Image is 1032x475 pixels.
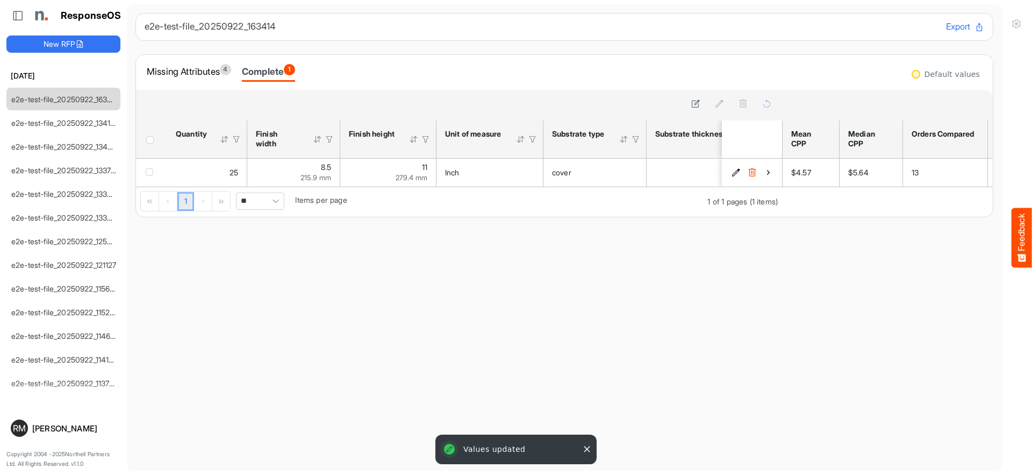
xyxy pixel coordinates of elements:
div: Default values [924,70,980,78]
img: Northell [30,5,51,26]
a: Page 1 of 1 Pages [177,192,194,211]
a: e2e-test-file_20250922_114138 [11,355,118,364]
a: e2e-test-file_20250922_115221 [11,308,117,317]
span: RM [13,424,26,433]
span: $4.57 [791,168,811,177]
span: $5.64 [848,168,869,177]
h6: [DATE] [6,70,120,82]
button: Export [946,20,984,34]
a: e2e-test-file_20250922_113700 [11,379,119,388]
button: New RFP [6,36,120,53]
div: Go to previous page [159,192,177,211]
span: (1 items) [750,197,778,206]
a: e2e-test-file_20250922_133449 [11,189,121,198]
span: 8.5 [321,162,331,172]
td: a769c176-5e69-4f0f-9075-ed91b14f0fcc is template cell Column Header [722,159,784,187]
button: Close [582,444,592,455]
div: Substrate thickness or weight [655,129,765,139]
span: Pagerdropdown [236,193,284,210]
td: 80 is template cell Column Header httpsnorthellcomontologiesmapping-rulesmaterialhasmaterialthick... [647,159,806,187]
a: e2e-test-file_20250922_133214 [11,213,119,222]
td: 25 is template cell Column Header httpsnorthellcomontologiesmapping-rulesorderhasquantity [167,159,247,187]
a: e2e-test-file_20250922_115612 [11,284,117,293]
div: Finish height [349,129,395,139]
th: Header checkbox [136,120,167,158]
button: View [763,167,773,178]
a: e2e-test-file_20250922_125530 [11,237,121,246]
div: Unit of measure [445,129,502,139]
td: $5.64 is template cell Column Header median-cpp [840,159,903,187]
td: 13 is template cell Column Header orders-compared [903,159,988,187]
span: 4 [220,64,231,75]
span: 13 [912,168,919,177]
h6: e2e-test-file_20250922_163414 [145,22,937,31]
td: 8.5 is template cell Column Header httpsnorthellcomontologiesmapping-rulesmeasurementhasfinishsiz... [247,159,340,187]
td: checkbox [136,159,167,187]
span: 1 of 1 pages [707,197,747,206]
span: 1 [284,64,295,75]
div: Mean CPP [791,129,827,148]
div: Missing Attributes [147,64,231,79]
div: Filter Icon [325,134,334,144]
td: 11 is template cell Column Header httpsnorthellcomontologiesmapping-rulesmeasurementhasfinishsize... [340,159,436,187]
h1: ResponseOS [61,10,121,22]
p: Copyright 2004 - 2025 Northell Partners Ltd. All Rights Reserved. v 1.1.0 [6,450,120,469]
div: [PERSON_NAME] [32,424,116,433]
div: Go to first page [141,192,159,211]
span: Inch [445,168,460,177]
span: Items per page [295,195,347,204]
td: $4.57 is template cell Column Header mean-cpp [783,159,840,187]
span: cover [552,168,571,177]
div: Orders Compared [912,129,976,139]
span: 279.4 mm [396,173,427,182]
td: cover is template cell Column Header httpsnorthellcomontologiesmapping-rulesmaterialhassubstratem... [543,159,647,187]
div: Substrate type [552,129,605,139]
div: Median CPP [848,129,891,148]
button: Feedback [1012,208,1032,267]
span: 215.9 mm [300,173,331,182]
a: e2e-test-file_20250922_121127 [11,260,117,270]
div: Filter Icon [528,134,537,144]
div: Filter Icon [631,134,641,144]
div: Filter Icon [232,134,241,144]
div: Go to next page [194,192,212,211]
a: e2e-test-file_20250922_114626 [11,331,119,341]
div: Finish width [256,129,299,148]
a: e2e-test-file_20250922_163414 [11,95,120,104]
div: Complete [242,64,295,79]
td: Inch is template cell Column Header httpsnorthellcomontologiesmapping-rulesmeasurementhasunitofme... [436,159,543,187]
span: 11 [422,162,427,172]
div: Pager Container [136,187,782,217]
div: Filter Icon [421,134,431,144]
a: e2e-test-file_20250922_133735 [11,166,120,175]
div: Go to last page [212,192,230,211]
span: 25 [230,168,238,177]
div: Values updated [438,437,594,462]
a: e2e-test-file_20250922_134123 [11,118,119,127]
div: Quantity [176,129,206,139]
button: Delete [747,167,757,178]
a: e2e-test-file_20250922_134044 [11,142,123,151]
button: Edit [730,167,741,178]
